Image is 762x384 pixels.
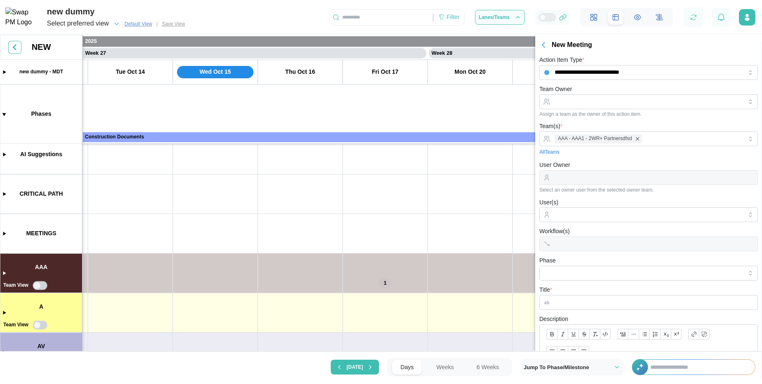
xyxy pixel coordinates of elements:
label: User(s) [539,198,558,207]
label: Team(s) [539,122,562,131]
button: Weeks [428,360,462,375]
div: | [156,20,158,28]
button: 6 Weeks [468,360,507,375]
button: Align text: justify [568,346,579,357]
button: Code [600,329,611,340]
label: User Owner [539,161,570,170]
button: Align text: right [579,346,589,357]
div: Filter [447,13,459,22]
span: AAA - AAA1 - 2WR+ Partnersdfsd [558,135,632,143]
span: Default View [125,20,152,28]
button: Blockquote [617,329,628,340]
button: Subscript [660,329,671,340]
span: Lanes/Teams [479,15,510,20]
a: All Teams [539,148,560,156]
button: Days [392,360,422,375]
button: Underline [568,329,579,340]
button: Refresh Grid [688,12,699,23]
div: New Meeting [552,40,762,50]
label: Phase [539,256,556,265]
button: Ordered list [649,329,660,340]
div: + [632,359,755,375]
button: Bullet list [639,329,649,340]
span: [DATE] [347,360,363,374]
button: Remove link [699,329,710,340]
label: Workflow(s) [539,227,570,236]
button: Clear formatting [589,329,600,340]
div: new dummy [47,5,188,18]
button: Superscript [671,329,682,340]
button: Strikethrough [579,329,589,340]
div: Assign a team as the owner of this action item. [539,111,758,117]
button: Italic [557,329,568,340]
label: Description [539,315,568,324]
span: Jump To Phase/Milestone [524,365,589,370]
label: Action Item Type [539,56,584,65]
button: Horizontal line [628,329,639,340]
div: Select an owner user from the selected owner team. [539,187,758,193]
button: Link [688,329,699,340]
label: Team Owner [539,85,572,94]
img: Swap PM Logo [5,7,39,28]
button: Bold [546,329,557,340]
label: Title [539,286,552,295]
div: Select preferred view [47,19,109,29]
button: Align text: left [546,346,557,357]
button: Align text: center [557,346,568,357]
